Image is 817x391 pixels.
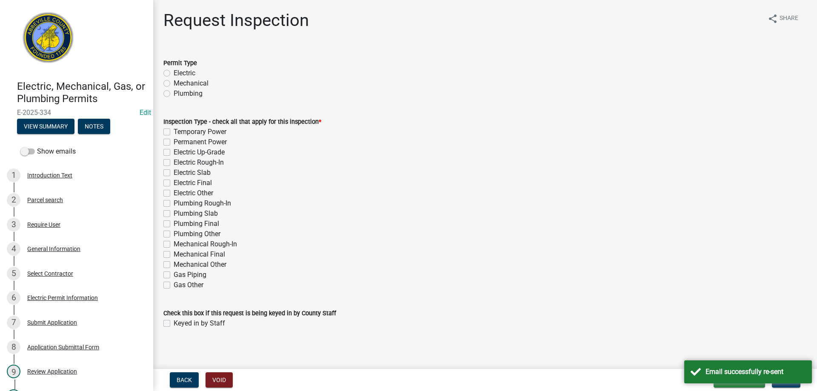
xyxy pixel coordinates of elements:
label: Plumbing Other [174,229,220,239]
i: share [768,14,778,24]
div: 6 [7,291,20,305]
div: Submit Application [27,320,77,325]
label: Keyed in by Staff [174,318,225,328]
div: Electric Permit Information [27,295,98,301]
label: Electric [174,68,195,78]
button: Notes [78,119,110,134]
div: Parcel search [27,197,63,203]
wm-modal-confirm: Summary [17,123,74,130]
wm-modal-confirm: Notes [78,123,110,130]
button: Back [170,372,199,388]
div: Email successfully re-sent [706,367,806,377]
div: 5 [7,267,20,280]
div: 8 [7,340,20,354]
label: Mechanical Other [174,260,226,270]
span: Share [780,14,798,24]
span: Back [177,377,192,383]
label: Plumbing Final [174,219,219,229]
label: Mechanical Rough-In [174,239,237,249]
label: Gas Piping [174,270,206,280]
wm-modal-confirm: Edit Application Number [140,108,151,117]
label: Mechanical Final [174,249,225,260]
label: Inspection Type - check all that apply for this inspection [163,119,321,125]
div: 2 [7,193,20,207]
button: Void [206,372,233,388]
label: Electric Final [174,178,212,188]
label: Electric Slab [174,168,211,178]
label: Electric Up-Grade [174,147,225,157]
div: 1 [7,168,20,182]
label: Temporary Power [174,127,226,137]
div: General Information [27,246,80,252]
span: E-2025-334 [17,108,136,117]
button: shareShare [761,10,805,27]
div: Introduction Text [27,172,72,178]
label: Electric Other [174,188,213,198]
div: 7 [7,316,20,329]
div: Review Application [27,368,77,374]
div: 3 [7,218,20,231]
label: Check this box if this request is being keyed in by County Staff [163,311,336,317]
label: Gas Other [174,280,203,290]
h1: Request Inspection [163,10,309,31]
label: Show emails [20,146,76,157]
div: Application Submittal Form [27,344,99,350]
div: Require User [27,222,60,228]
h4: Electric, Mechanical, Gas, or Plumbing Permits [17,80,146,105]
div: 9 [7,365,20,378]
label: Permanent Power [174,137,227,147]
label: Mechanical [174,78,209,88]
a: Edit [140,108,151,117]
label: Plumbing Slab [174,208,218,219]
label: Plumbing [174,88,203,99]
img: Abbeville County, South Carolina [17,9,80,71]
label: Permit Type [163,60,197,66]
label: Electric Rough-In [174,157,224,168]
div: 4 [7,242,20,256]
button: View Summary [17,119,74,134]
div: Select Contractor [27,271,73,277]
label: Plumbing Rough-In [174,198,231,208]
